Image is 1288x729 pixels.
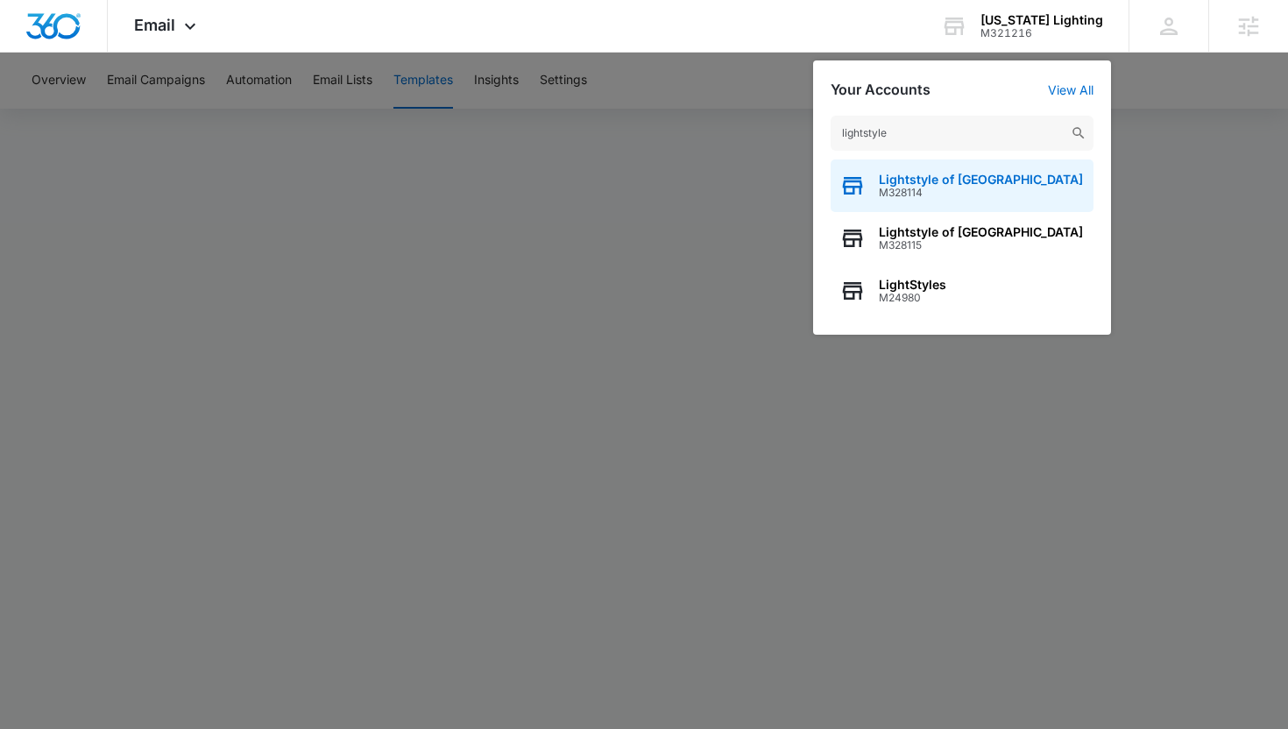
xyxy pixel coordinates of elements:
input: Search Accounts [831,116,1093,151]
div: account id [980,27,1103,39]
button: LightStylesM24980 [831,265,1093,317]
span: M328115 [879,239,1083,251]
button: Lightstyle of [GEOGRAPHIC_DATA]M328114 [831,159,1093,212]
span: M24980 [879,292,946,304]
span: Lightstyle of [GEOGRAPHIC_DATA] [879,173,1083,187]
button: Lightstyle of [GEOGRAPHIC_DATA]M328115 [831,212,1093,265]
a: View All [1048,82,1093,97]
span: M328114 [879,187,1083,199]
span: LightStyles [879,278,946,292]
div: account name [980,13,1103,27]
span: Lightstyle of [GEOGRAPHIC_DATA] [879,225,1083,239]
h2: Your Accounts [831,81,931,98]
span: Email [134,16,175,34]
